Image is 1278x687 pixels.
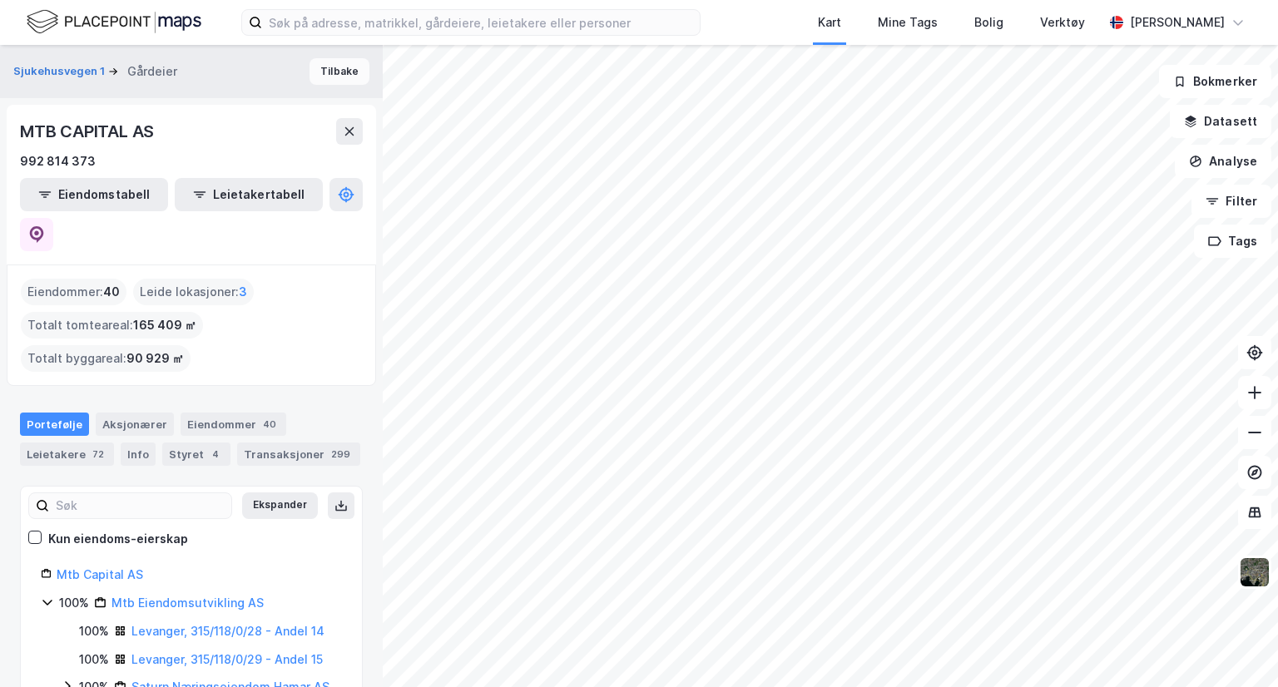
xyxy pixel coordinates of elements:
[260,416,280,432] div: 40
[1191,185,1271,218] button: Filter
[1159,65,1271,98] button: Bokmerker
[13,63,108,80] button: Sjukehusvegen 1
[1175,145,1271,178] button: Analyse
[1195,607,1278,687] iframe: Chat Widget
[21,279,126,305] div: Eiendommer :
[237,442,360,466] div: Transaksjoner
[89,446,107,462] div: 72
[57,567,143,581] a: Mtb Capital AS
[20,118,157,145] div: MTB CAPITAL AS
[133,279,254,305] div: Leide lokasjoner :
[20,413,89,436] div: Portefølje
[1130,12,1225,32] div: [PERSON_NAME]
[1239,556,1271,588] img: 9k=
[20,442,114,466] div: Leietakere
[242,492,318,519] button: Ekspander
[1040,12,1085,32] div: Verktøy
[79,650,109,670] div: 100%
[49,493,231,518] input: Søk
[262,10,700,35] input: Søk på adresse, matrikkel, gårdeiere, leietakere eller personer
[162,442,230,466] div: Styret
[175,178,323,211] button: Leietakertabell
[121,442,156,466] div: Info
[310,58,369,85] button: Tilbake
[127,62,177,82] div: Gårdeier
[27,7,201,37] img: logo.f888ab2527a4732fd821a326f86c7f29.svg
[20,151,96,171] div: 992 814 373
[1170,105,1271,138] button: Datasett
[21,312,203,339] div: Totalt tomteareal :
[1194,225,1271,258] button: Tags
[131,652,323,666] a: Levanger, 315/118/0/29 - Andel 15
[878,12,938,32] div: Mine Tags
[59,593,89,613] div: 100%
[79,621,109,641] div: 100%
[239,282,247,302] span: 3
[48,529,188,549] div: Kun eiendoms-eierskap
[20,178,168,211] button: Eiendomstabell
[974,12,1003,32] div: Bolig
[103,282,120,302] span: 40
[1195,607,1278,687] div: Kontrollprogram for chat
[328,446,354,462] div: 299
[131,624,324,638] a: Levanger, 315/118/0/28 - Andel 14
[111,596,264,610] a: Mtb Eiendomsutvikling AS
[818,12,841,32] div: Kart
[181,413,286,436] div: Eiendommer
[21,345,191,372] div: Totalt byggareal :
[133,315,196,335] span: 165 409 ㎡
[207,446,224,462] div: 4
[126,348,184,368] span: 90 929 ㎡
[96,413,174,436] div: Aksjonærer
